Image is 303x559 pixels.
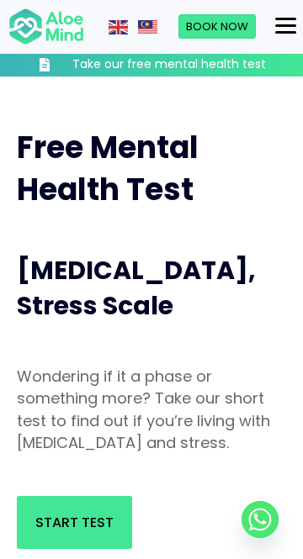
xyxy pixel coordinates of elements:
[138,18,157,34] a: Malay
[17,496,132,549] a: Start Test
[17,56,286,73] a: Take our free mental health test
[72,56,266,73] h3: Take our free mental health test
[138,20,157,34] img: ms
[178,14,256,40] a: Book Now
[242,501,279,538] a: Whatsapp
[35,513,114,532] span: Start Test
[17,252,256,324] span: [MEDICAL_DATA], Stress Scale
[8,8,84,46] img: Aloe mind Logo
[17,366,286,453] p: Wondering if it a phase or something more? Take our short test to find out if you’re living with ...
[109,20,128,34] img: en
[268,12,303,40] button: Menu
[109,18,128,34] a: English
[17,126,199,211] span: Free Mental Health Test
[186,18,248,34] span: Book Now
